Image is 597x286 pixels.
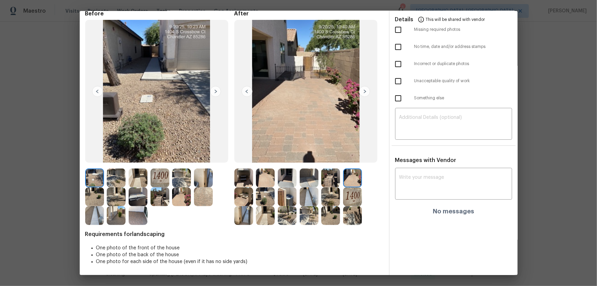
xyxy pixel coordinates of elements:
[210,86,221,97] img: right-chevron-button-url
[85,231,384,238] span: Requirements for landscaping
[390,90,518,107] div: Something else
[390,21,518,38] div: Missing required photos
[92,86,103,97] img: left-chevron-button-url
[359,86,370,97] img: right-chevron-button-url
[242,86,252,97] img: left-chevron-button-url
[395,158,456,163] span: Messages with Vendor
[96,245,384,251] li: One photo of the front of the house
[414,95,512,101] span: Something else
[390,55,518,73] div: Incorrect or duplicate photos
[414,44,512,50] span: No time, date and/or address stamps
[96,251,384,258] li: One photo of the back of the house
[433,208,474,215] h4: No messages
[414,78,512,84] span: Unacceptable quality of work
[85,10,234,17] span: Before
[390,73,518,90] div: Unacceptable quality of work
[426,11,485,27] span: This will be shared with vendor
[395,11,414,27] span: Details
[234,10,384,17] span: After
[96,258,384,265] li: One photo for each side of the house (even if it has no side yards)
[414,61,512,67] span: Incorrect or duplicate photos
[414,27,512,33] span: Missing required photos
[390,38,518,55] div: No time, date and/or address stamps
